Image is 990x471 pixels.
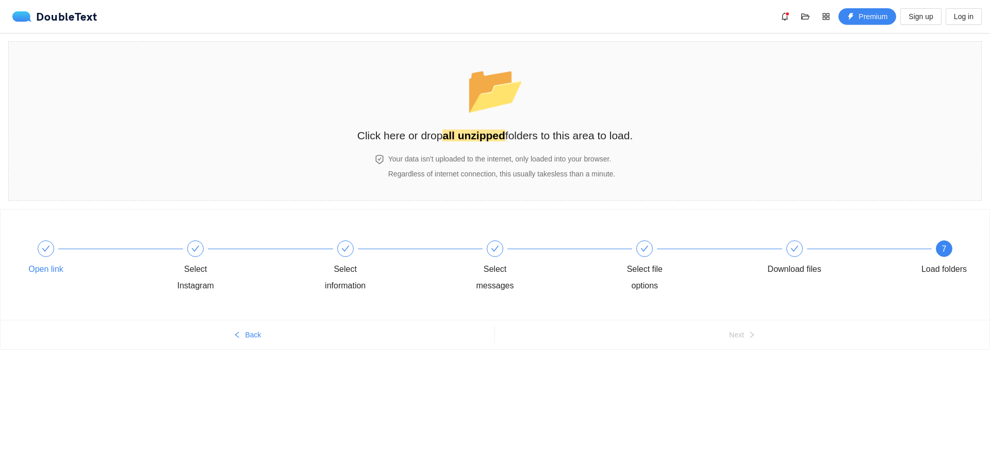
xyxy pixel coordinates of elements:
span: appstore [818,12,834,21]
span: check [42,245,50,253]
span: folder [466,63,525,116]
button: bell [777,8,793,25]
button: folder-open [797,8,814,25]
div: Open link [28,261,63,278]
span: Regardless of internet connection, this usually takes less than a minute . [388,170,615,178]
span: bell [777,12,793,21]
div: Select file options [615,261,674,294]
div: Select Instagram [166,261,225,294]
button: Nextright [495,327,989,343]
div: 7Load folders [914,240,974,278]
span: Sign up [909,11,933,22]
div: DoubleText [12,11,97,22]
span: folder-open [798,12,813,21]
div: Select Instagram [166,240,315,294]
h4: Your data isn't uploaded to the internet, only loaded into your browser. [388,153,615,165]
div: Download files [768,261,821,278]
button: appstore [818,8,834,25]
button: Log in [946,8,982,25]
div: Select information [316,240,465,294]
h2: Click here or drop folders to this area to load. [357,127,633,144]
span: safety-certificate [375,155,384,164]
div: Download files [765,240,914,278]
div: Select messages [465,240,615,294]
span: thunderbolt [847,13,854,21]
span: check [191,245,200,253]
button: Sign up [900,8,941,25]
span: check [491,245,499,253]
a: logoDoubleText [12,11,97,22]
div: Load folders [921,261,967,278]
div: Open link [16,240,166,278]
img: logo [12,11,36,22]
span: Log in [954,11,973,22]
span: 7 [942,245,947,253]
span: check [790,245,799,253]
span: check [640,245,649,253]
button: leftBack [1,327,494,343]
div: Select information [316,261,375,294]
span: left [234,331,241,339]
button: thunderboltPremium [838,8,896,25]
div: Select file options [615,240,764,294]
span: check [341,245,350,253]
span: Premium [859,11,887,22]
strong: all unzipped [442,129,505,141]
div: Select messages [465,261,525,294]
span: Back [245,329,261,340]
